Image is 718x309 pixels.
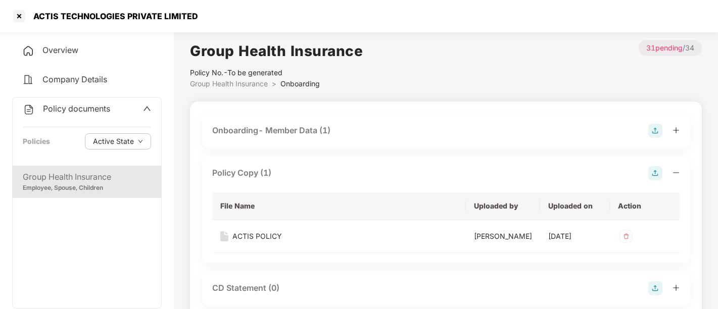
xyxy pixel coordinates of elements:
[42,74,107,84] span: Company Details
[220,231,228,241] img: svg+xml;base64,PHN2ZyB4bWxucz0iaHR0cDovL3d3dy53My5vcmcvMjAwMC9zdmciIHdpZHRoPSIxNiIgaGVpZ2h0PSIyMC...
[22,45,34,57] img: svg+xml;base64,PHN2ZyB4bWxucz0iaHR0cDovL3d3dy53My5vcmcvMjAwMC9zdmciIHdpZHRoPSIyNCIgaGVpZ2h0PSIyNC...
[93,136,134,147] span: Active State
[212,282,279,294] div: CD Statement (0)
[143,105,151,113] span: up
[540,192,610,220] th: Uploaded on
[648,124,662,138] img: svg+xml;base64,PHN2ZyB4bWxucz0iaHR0cDovL3d3dy53My5vcmcvMjAwMC9zdmciIHdpZHRoPSIyOCIgaGVpZ2h0PSIyOC...
[23,136,50,147] div: Policies
[474,231,532,242] div: [PERSON_NAME]
[280,79,320,88] span: Onboarding
[673,169,680,176] span: minus
[42,45,78,55] span: Overview
[466,192,540,220] th: Uploaded by
[618,228,634,244] img: svg+xml;base64,PHN2ZyB4bWxucz0iaHR0cDovL3d3dy53My5vcmcvMjAwMC9zdmciIHdpZHRoPSIzMiIgaGVpZ2h0PSIzMi...
[23,171,151,183] div: Group Health Insurance
[232,231,282,242] div: ACTIS POLICY
[648,166,662,180] img: svg+xml;base64,PHN2ZyB4bWxucz0iaHR0cDovL3d3dy53My5vcmcvMjAwMC9zdmciIHdpZHRoPSIyOCIgaGVpZ2h0PSIyOC...
[646,43,683,52] span: 31 pending
[272,79,276,88] span: >
[673,127,680,134] span: plus
[23,104,35,116] img: svg+xml;base64,PHN2ZyB4bWxucz0iaHR0cDovL3d3dy53My5vcmcvMjAwMC9zdmciIHdpZHRoPSIyNCIgaGVpZ2h0PSIyNC...
[22,74,34,86] img: svg+xml;base64,PHN2ZyB4bWxucz0iaHR0cDovL3d3dy53My5vcmcvMjAwMC9zdmciIHdpZHRoPSIyNCIgaGVpZ2h0PSIyNC...
[43,104,110,114] span: Policy documents
[27,11,198,21] div: ACTIS TECHNOLOGIES PRIVATE LIMITED
[648,281,662,295] img: svg+xml;base64,PHN2ZyB4bWxucz0iaHR0cDovL3d3dy53My5vcmcvMjAwMC9zdmciIHdpZHRoPSIyOCIgaGVpZ2h0PSIyOC...
[212,192,466,220] th: File Name
[610,192,680,220] th: Action
[138,139,143,144] span: down
[23,183,151,193] div: Employee, Spouse, Children
[639,40,702,56] p: / 34
[548,231,602,242] div: [DATE]
[212,167,271,179] div: Policy Copy (1)
[190,67,363,78] div: Policy No.- To be generated
[85,133,151,149] button: Active Statedown
[190,40,363,62] h1: Group Health Insurance
[212,124,330,137] div: Onboarding- Member Data (1)
[190,79,268,88] span: Group Health Insurance
[673,284,680,291] span: plus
